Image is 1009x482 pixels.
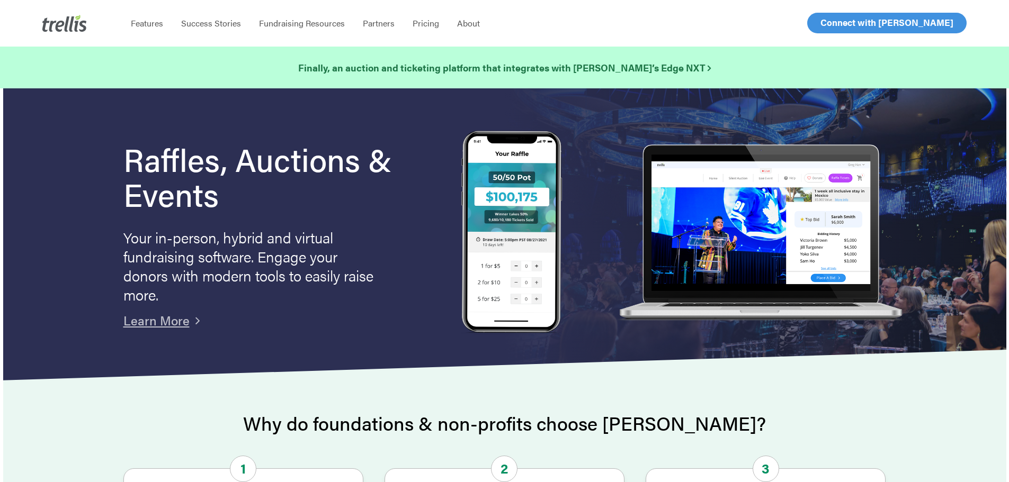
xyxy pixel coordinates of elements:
a: About [448,18,489,29]
span: Features [131,17,163,29]
span: Connect with [PERSON_NAME] [820,16,953,29]
a: Partners [354,18,404,29]
a: Finally, an auction and ticketing platform that integrates with [PERSON_NAME]’s Edge NXT [298,60,711,75]
a: Fundraising Resources [250,18,354,29]
span: 1 [230,456,256,482]
img: rafflelaptop_mac_optim.png [613,144,907,322]
img: Trellis Raffles, Auctions and Event Fundraising [461,131,562,335]
img: Trellis [42,15,87,32]
a: Learn More [123,311,190,329]
span: Success Stories [181,17,241,29]
a: Pricing [404,18,448,29]
span: Fundraising Resources [259,17,345,29]
p: Your in-person, hybrid and virtual fundraising software. Engage your donors with modern tools to ... [123,228,378,304]
strong: Finally, an auction and ticketing platform that integrates with [PERSON_NAME]’s Edge NXT [298,61,711,74]
h1: Raffles, Auctions & Events [123,141,421,211]
span: 2 [491,456,517,482]
span: Pricing [413,17,439,29]
span: About [457,17,480,29]
span: 3 [753,456,779,482]
h2: Why do foundations & non-profits choose [PERSON_NAME]? [123,413,886,434]
span: Partners [363,17,395,29]
a: Success Stories [172,18,250,29]
a: Features [122,18,172,29]
a: Connect with [PERSON_NAME] [807,13,967,33]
